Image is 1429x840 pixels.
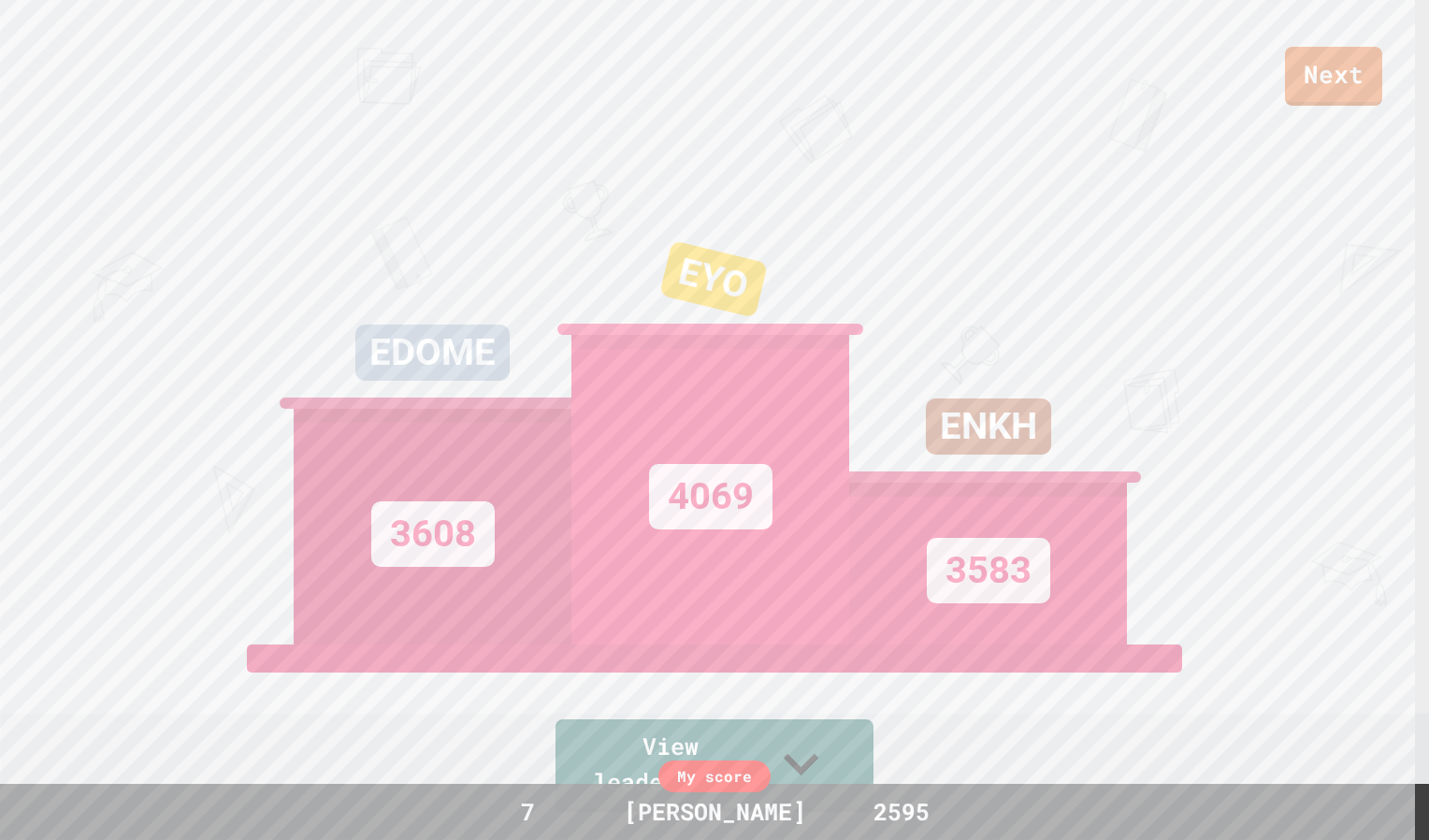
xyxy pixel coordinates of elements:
[556,719,873,812] a: View leaderboard
[355,325,510,381] div: EDOME
[927,538,1050,603] div: 3583
[658,760,771,792] div: My score
[605,794,825,830] div: [PERSON_NAME]
[926,398,1051,455] div: ENKH
[457,794,598,830] div: 7
[659,240,768,318] div: EYO
[1285,47,1382,106] a: Next
[371,501,495,567] div: 3608
[831,794,972,830] div: 2595
[649,464,772,529] div: 4069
